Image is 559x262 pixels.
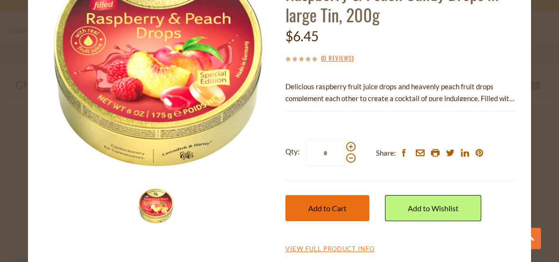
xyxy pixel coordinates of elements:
strong: Qty: [285,146,300,158]
button: Add to Cart [285,195,369,221]
a: View Full Product Info [285,245,375,253]
img: Cavendish & Harvey Raspberry & Peach Candy Drops in large Tin, 200g [137,187,175,225]
p: Delicious raspberry fruit juice drops and heavenly peach fruit drops complement each other to cre... [285,81,517,104]
span: $6.45 [285,28,319,44]
span: Add to Cart [308,204,347,213]
a: Add to Wishlist [385,195,481,221]
span: Share: [376,147,396,159]
input: Qty: [306,140,345,166]
span: ( ) [321,53,354,63]
a: 0 Reviews [323,53,352,64]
